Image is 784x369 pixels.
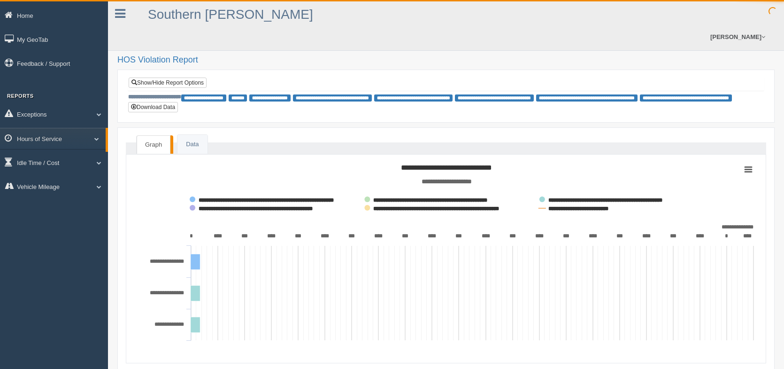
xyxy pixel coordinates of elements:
[177,135,207,154] a: Data
[148,7,313,22] a: Southern [PERSON_NAME]
[128,102,178,112] button: Download Data
[706,24,770,50] a: [PERSON_NAME]
[129,78,207,88] a: Show/Hide Report Options
[137,135,170,154] a: Graph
